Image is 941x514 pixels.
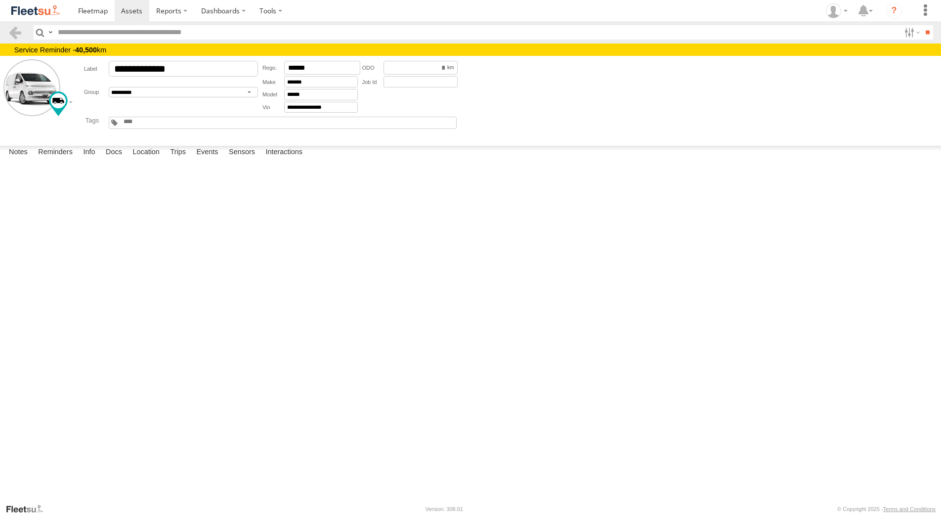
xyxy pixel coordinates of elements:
[75,46,97,54] strong: 40,500
[260,146,307,160] label: Interactions
[33,146,78,160] label: Reminders
[191,146,223,160] label: Events
[822,3,851,18] div: Peter Edwardes
[78,146,100,160] label: Info
[426,506,463,512] div: Version: 308.01
[128,146,165,160] label: Location
[837,506,936,512] div: © Copyright 2025 -
[4,146,33,160] label: Notes
[101,146,127,160] label: Docs
[224,146,260,160] label: Sensors
[165,146,191,160] label: Trips
[883,506,936,512] a: Terms and Conditions
[5,504,51,514] a: Visit our Website
[900,25,922,40] label: Search Filter Options
[49,91,68,116] div: Change Map Icon
[8,25,22,40] a: Back to previous Page
[46,25,54,40] label: Search Query
[10,4,61,17] img: fleetsu-logo-horizontal.svg
[886,3,902,19] i: ?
